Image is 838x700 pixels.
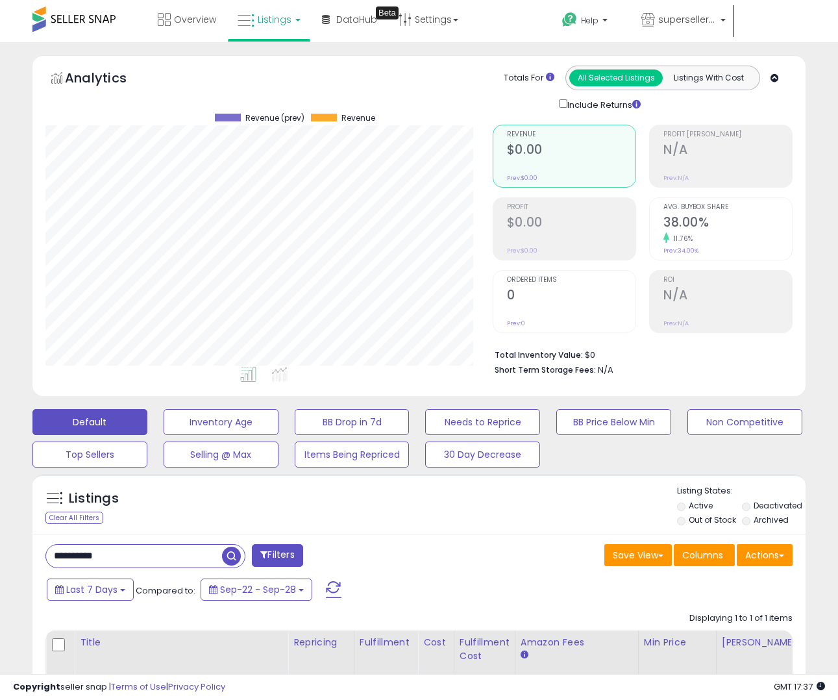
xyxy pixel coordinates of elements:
label: Out of Stock [689,514,736,525]
button: Filters [252,544,302,567]
p: Listing States: [677,485,806,497]
div: Repricing [293,636,349,649]
span: Revenue [341,114,375,123]
div: Fulfillment Cost [460,636,510,663]
small: Prev: 34.00% [663,247,698,255]
a: Help [552,2,630,42]
button: Non Competitive [687,409,802,435]
button: Needs to Reprice [425,409,540,435]
button: Save View [604,544,672,566]
div: Fulfillment [360,636,412,649]
span: Revenue [507,131,635,138]
small: Prev: $0.00 [507,174,537,182]
button: BB Price Below Min [556,409,671,435]
small: Prev: 0 [507,319,525,327]
div: Cost [423,636,449,649]
button: Items Being Repriced [295,442,410,468]
div: Totals For [504,72,554,84]
div: Include Returns [549,97,656,112]
span: Help [581,15,598,26]
span: Avg. Buybox Share [663,204,792,211]
button: Selling @ Max [164,442,278,468]
small: Prev: $0.00 [507,247,537,255]
a: Terms of Use [111,681,166,693]
label: Active [689,500,713,511]
span: Listings [258,13,291,26]
span: 2025-10-10 17:37 GMT [774,681,825,693]
span: Sep-22 - Sep-28 [220,583,296,596]
button: Sep-22 - Sep-28 [201,579,312,601]
div: Displaying 1 to 1 of 1 items [689,612,793,625]
button: BB Drop in 7d [295,409,410,435]
span: Compared to: [136,584,195,597]
li: $0 [495,346,783,362]
div: Tooltip anchor [376,6,399,19]
button: Inventory Age [164,409,278,435]
strong: Copyright [13,681,60,693]
span: Ordered Items [507,277,635,284]
h2: 38.00% [663,215,792,232]
button: Default [32,409,147,435]
h2: $0.00 [507,142,635,160]
small: Prev: N/A [663,174,689,182]
small: Amazon Fees. [521,649,528,661]
button: Listings With Cost [662,69,756,86]
i: Get Help [561,12,578,28]
span: Overview [174,13,216,26]
span: Profit [PERSON_NAME] [663,131,792,138]
h5: Analytics [65,69,152,90]
h5: Listings [69,490,119,508]
span: Columns [682,549,723,562]
small: 11.76% [669,234,693,244]
button: Top Sellers [32,442,147,468]
h2: N/A [663,142,792,160]
div: Amazon Fees [521,636,633,649]
span: Revenue (prev) [245,114,304,123]
div: Min Price [644,636,711,649]
button: All Selected Listings [569,69,663,86]
span: N/A [598,364,613,376]
button: Actions [737,544,793,566]
button: Last 7 Days [47,579,134,601]
div: Clear All Filters [45,512,103,524]
div: Title [80,636,282,649]
label: Archived [754,514,789,525]
div: [PERSON_NAME] [722,636,799,649]
h2: 0 [507,288,635,305]
button: 30 Day Decrease [425,442,540,468]
span: ROI [663,277,792,284]
h2: N/A [663,288,792,305]
b: Short Term Storage Fees: [495,364,596,375]
span: DataHub [336,13,377,26]
label: Deactivated [754,500,802,511]
b: Total Inventory Value: [495,349,583,360]
span: Last 7 Days [66,583,117,596]
span: supersellerusa [658,13,717,26]
span: Profit [507,204,635,211]
button: Columns [674,544,735,566]
h2: $0.00 [507,215,635,232]
a: Privacy Policy [168,681,225,693]
small: Prev: N/A [663,319,689,327]
div: seller snap | | [13,681,225,694]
